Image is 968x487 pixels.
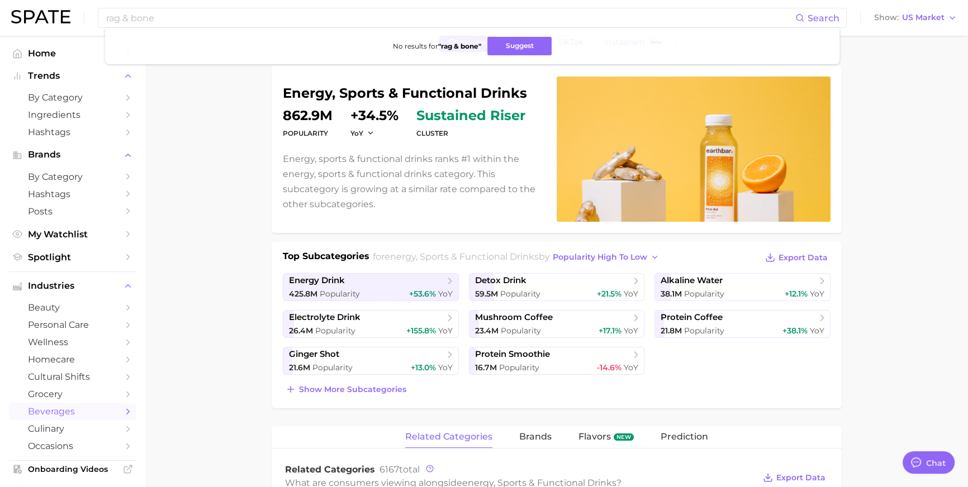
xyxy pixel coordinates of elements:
span: new [614,433,634,441]
span: Hashtags [28,127,117,137]
dd: +34.5% [350,109,398,122]
span: +38.1% [782,326,808,336]
span: 6167 [379,464,399,475]
span: Popularity [312,362,353,373]
span: grocery [28,389,117,399]
a: protein coffee21.8m Popularity+38.1% YoY [654,310,831,338]
span: protein smoothie [475,349,550,360]
span: Spotlight [28,252,117,262]
span: Trends [28,71,117,81]
span: energy drink [289,275,345,286]
span: Hashtags [28,189,117,199]
span: 59.5m [475,289,498,299]
span: +155.8% [406,326,436,336]
span: 21.8m [661,326,682,336]
span: personal care [28,319,117,330]
a: by Category [9,89,136,106]
span: Industries [28,281,117,291]
button: Export Data [760,470,828,485]
span: Export Data [779,253,828,262]
span: +21.5% [597,289,621,299]
span: wellness [28,337,117,347]
span: popularity high to low [553,252,647,262]
button: Show more subcategories [283,381,409,397]
span: Brands [28,150,117,160]
strong: " rag & bone " [438,42,481,50]
span: beverages [28,406,117,417]
a: Hashtags [9,123,136,141]
span: Search [808,13,839,23]
button: Suggest [487,37,552,55]
span: homecare [28,354,117,365]
a: wellness [9,333,136,351]
a: electrolyte drink26.4m Popularity+155.8% YoY [283,310,459,338]
span: US Market [902,15,945,21]
span: Show [874,15,899,21]
button: Export Data [762,250,831,265]
span: brands [519,432,552,442]
a: Hashtags [9,185,136,203]
span: +13.0% [411,362,436,373]
span: Popularity [684,326,724,336]
a: energy drink425.8m Popularity+53.6% YoY [283,273,459,301]
span: alkaline water [661,275,723,286]
span: YoY [624,289,638,299]
span: ginger shot [289,349,339,360]
a: occasions [9,437,136,455]
span: Posts [28,206,117,217]
a: protein smoothie16.7m Popularity-14.6% YoY [469,347,645,375]
a: homecare [9,351,136,368]
span: Prediction [661,432,708,442]
a: by Category [9,168,136,185]
h1: Top Subcategories [283,250,369,266]
a: mushroom coffee23.4m Popularity+17.1% YoY [469,310,645,338]
button: Industries [9,278,136,294]
span: culinary [28,423,117,434]
button: Trends [9,68,136,84]
span: Popularity [499,362,539,373]
button: ShowUS Market [871,11,960,25]
span: My Watchlist [28,229,117,240]
span: detox drink [475,275,526,286]
span: 21.6m [289,362,310,373]
a: culinary [9,420,136,437]
a: beverages [9,403,136,420]
span: total [379,464,420,475]
h1: energy, sports & functional drinks [283,87,543,100]
span: beauty [28,302,117,313]
span: +12.1% [785,289,808,299]
span: Ingredients [28,109,117,120]
span: Flavors [578,432,611,442]
a: grocery [9,385,136,403]
button: Brands [9,146,136,163]
span: Onboarding Videos [28,464,117,474]
span: 26.4m [289,326,313,336]
span: energy, sports & functional drinks [385,251,539,262]
span: YoY [350,128,363,138]
span: +53.6% [409,289,436,299]
span: Popularity [315,326,355,336]
span: sustained riser [416,109,525,122]
a: ginger shot21.6m Popularity+13.0% YoY [283,347,459,375]
img: SPATE [11,10,70,23]
span: occasions [28,441,117,451]
a: alkaline water38.1m Popularity+12.1% YoY [654,273,831,301]
span: cultural shifts [28,371,117,382]
a: Home [9,45,136,62]
span: protein coffee [661,312,723,323]
span: Popularity [501,326,541,336]
span: by Category [28,171,117,182]
span: Show more subcategories [299,385,406,394]
span: related categories [405,432,492,442]
a: Onboarding Videos [9,461,136,478]
span: Popularity [320,289,360,299]
span: 23.4m [475,326,499,336]
a: My Watchlist [9,226,136,243]
span: by Category [28,92,117,103]
span: YoY [624,362,638,373]
span: YoY [624,326,638,336]
button: popularity high to low [550,250,662,265]
span: YoY [438,289,453,299]
button: YoY [350,128,374,138]
span: Home [28,48,117,59]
